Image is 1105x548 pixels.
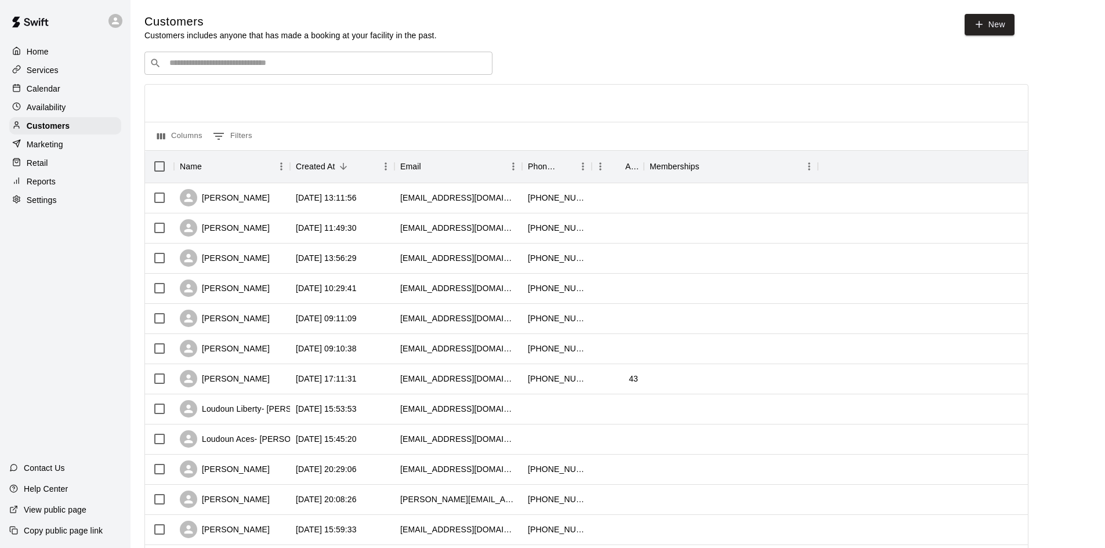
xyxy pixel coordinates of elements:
div: Age [592,150,644,183]
button: Menu [574,158,592,175]
div: Loudoun Aces- [PERSON_NAME] [180,430,327,448]
div: rtkennedylaw@gmail.com [400,222,516,234]
div: bcbard04@yahoo.com [400,343,516,354]
div: +201010525541 [528,373,586,384]
a: Retail [9,154,121,172]
div: +19047051928 [528,493,586,505]
div: tmschlatter@yahoo.com [400,192,516,204]
a: Reports [9,173,121,190]
button: Select columns [154,127,205,146]
h5: Customers [144,14,437,30]
div: Age [625,150,638,183]
div: [PERSON_NAME] [180,310,270,327]
div: +15714226017 [528,282,586,294]
div: jadensdad23@gmail.com [400,252,516,264]
div: Email [394,150,522,183]
div: +17032311951 [528,313,586,324]
button: Sort [421,158,437,175]
div: 43 [629,373,638,384]
div: +17034753484 [528,524,586,535]
p: Settings [27,194,57,206]
a: Customers [9,117,121,135]
div: Created At [290,150,394,183]
div: Loudoun Liberty- [PERSON_NAME] [180,400,335,418]
p: Availability [27,101,66,113]
p: Customers [27,120,70,132]
p: Home [27,46,49,57]
div: 2025-09-12 09:10:38 [296,343,357,354]
div: 2025-09-12 10:29:41 [296,282,357,294]
div: [PERSON_NAME] [180,340,270,357]
div: +14109259681 [528,222,586,234]
button: Menu [377,158,394,175]
div: [PERSON_NAME] [180,460,270,478]
div: [PERSON_NAME] [180,219,270,237]
button: Sort [700,158,716,175]
div: [PERSON_NAME] [180,521,270,538]
div: 2025-09-09 20:29:06 [296,463,357,475]
div: Search customers by name or email [144,52,492,75]
p: Calendar [27,83,60,95]
a: Services [9,61,121,79]
a: Marketing [9,136,121,153]
p: Help Center [24,483,68,495]
div: m.symons2@icloud.com [400,463,516,475]
div: 2025-09-12 09:11:09 [296,313,357,324]
div: 2025-09-12 13:56:29 [296,252,357,264]
div: [PERSON_NAME] [180,280,270,297]
a: Calendar [9,80,121,97]
div: Phone Number [528,150,558,183]
p: Marketing [27,139,63,150]
p: Retail [27,157,48,169]
div: Email [400,150,421,183]
button: Sort [335,158,352,175]
button: Sort [609,158,625,175]
div: katxlnrltr@gmail.com [400,524,516,535]
button: Sort [202,158,218,175]
div: 2025-09-11 17:11:31 [296,373,357,384]
button: Menu [592,158,609,175]
div: [PERSON_NAME] [180,189,270,206]
div: [PERSON_NAME] [180,249,270,267]
div: Name [180,150,202,183]
div: jaye.jahzier@malldrops.com [400,373,516,384]
button: Sort [558,158,574,175]
button: Menu [505,158,522,175]
div: 2025-09-09 20:08:26 [296,493,357,505]
div: [PERSON_NAME] [180,370,270,387]
div: ereyes-97@outlook.com [400,313,516,324]
div: 2025-09-14 13:11:56 [296,192,357,204]
p: Customers includes anyone that has made a booking at your facility in the past. [144,30,437,41]
p: Services [27,64,59,76]
div: Memberships [644,150,818,183]
a: Home [9,43,121,60]
p: Copy public page link [24,525,103,536]
div: Created At [296,150,335,183]
button: Show filters [210,127,255,146]
div: phil@gowellnest.com [400,433,516,445]
div: +17176582964 [528,343,586,354]
div: [PERSON_NAME] [180,491,270,508]
div: +12603854958 [528,192,586,204]
div: Phone Number [522,150,592,183]
div: 2025-09-09 15:59:33 [296,524,357,535]
div: +18178461258 [528,252,586,264]
a: Availability [9,99,121,116]
div: 2025-09-10 15:45:20 [296,433,357,445]
div: 2025-09-14 11:49:30 [296,222,357,234]
p: Contact Us [24,462,65,474]
div: Settings [9,191,121,209]
div: Memberships [650,150,700,183]
div: 2025-09-10 15:53:53 [296,403,357,415]
div: farrahkielhorn@gmail.com [400,282,516,294]
div: katieswinkreid@gmail.com [400,493,516,505]
p: View public page [24,504,86,516]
